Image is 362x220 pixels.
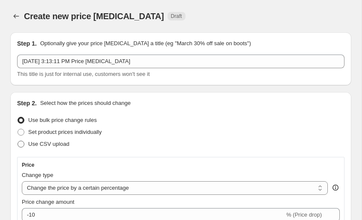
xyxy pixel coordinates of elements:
[22,162,34,168] h3: Price
[40,99,131,107] p: Select how the prices should change
[171,13,182,20] span: Draft
[331,183,340,192] div: help
[17,71,150,77] span: This title is just for internal use, customers won't see it
[10,10,22,22] button: Price change jobs
[22,172,53,178] span: Change type
[17,99,37,107] h2: Step 2.
[40,39,251,48] p: Optionally give your price [MEDICAL_DATA] a title (eg "March 30% off sale on boots")
[28,141,69,147] span: Use CSV upload
[17,55,344,68] input: 30% off holiday sale
[17,39,37,48] h2: Step 1.
[28,129,102,135] span: Set product prices individually
[24,12,164,21] span: Create new price [MEDICAL_DATA]
[28,117,97,123] span: Use bulk price change rules
[22,199,74,205] span: Price change amount
[286,211,322,218] span: % (Price drop)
